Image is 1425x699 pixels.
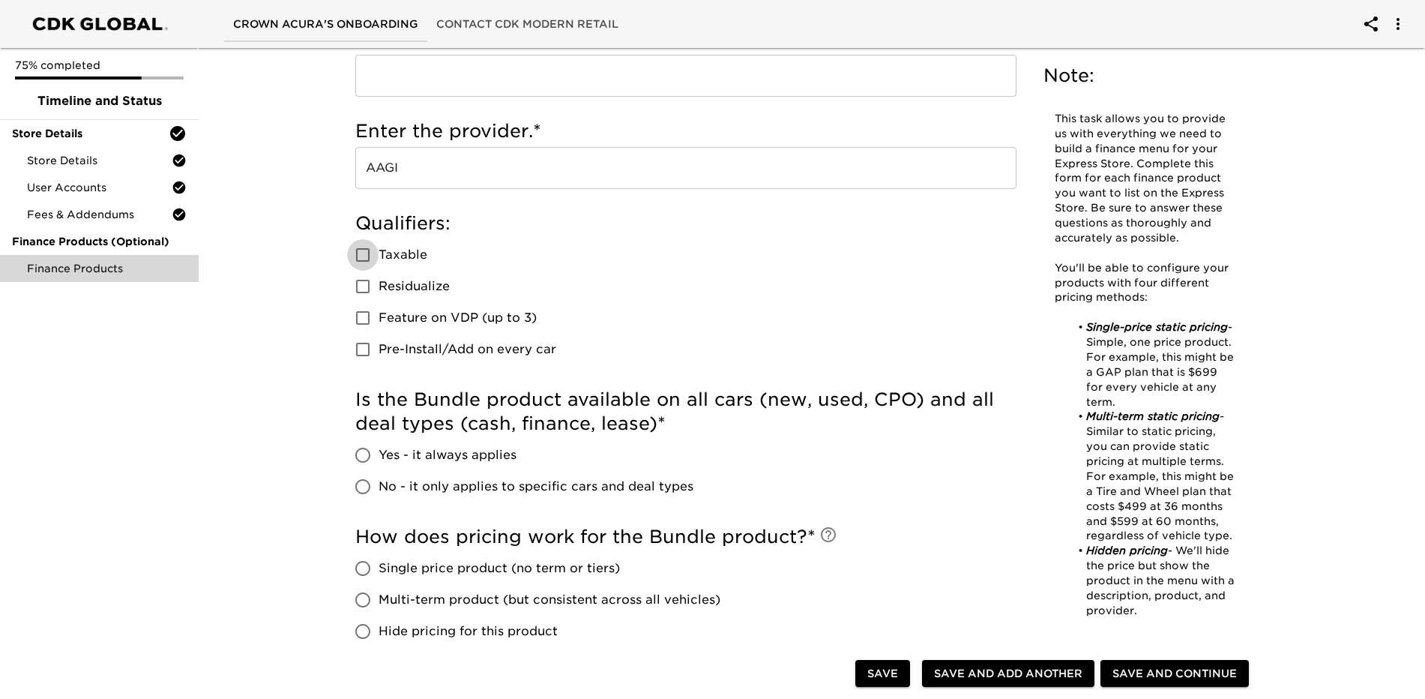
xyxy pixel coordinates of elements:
[1353,6,1389,42] button: account of current user
[379,309,537,327] span: Feature on VDP (up to 3)
[1055,112,1235,246] p: This task allows you to provide us with everything we need to build a finance menu for your Expre...
[379,277,450,295] span: Residualize
[355,388,1016,436] h5: Is the Bundle product available on all cars (new, used, CPO) and all deal types (cash, finance, l...
[1070,409,1235,544] li: Similar to static pricing, you can provide static pricing at multiple terms. For example, this mi...
[379,446,516,464] span: Yes - it always applies
[12,92,187,110] span: Timeline and Status
[355,211,1016,235] h5: Qualifiers:
[1112,664,1237,683] span: Save and Continue
[934,664,1082,683] span: Save and Add Another
[27,261,187,276] span: Finance Products
[922,660,1094,688] button: Save and Add Another
[355,525,1016,549] h5: How does pricing work for the Bundle product?
[12,234,187,249] span: Finance Products (Optional)
[1220,410,1224,422] em: -
[1043,64,1246,88] h5: Note:
[1086,321,1228,333] em: Single-price static pricing
[379,559,620,577] span: Single price product (no term or tiers)
[1070,544,1235,618] li: - We'll hide the price but show the product in the menu with a description, product, and provider.
[379,246,427,264] span: Taxable
[1380,6,1416,42] button: account of current user
[27,180,172,195] span: User Accounts
[233,15,418,34] span: Crown Acura's Onboarding
[1100,660,1249,688] button: Save and Continue
[379,591,720,609] span: Multi-term product (but consistent across all vehicles)
[15,58,184,73] p: 75% completed
[355,119,1016,143] h5: Enter the provider.
[379,340,556,358] span: Pre-Install/Add on every car
[1070,320,1235,409] li: - Simple, one price product. For example, this might be a GAP plan that is $699 for every vehicle...
[27,207,172,222] span: Fees & Addendums
[1086,544,1168,556] em: Hidden pricing
[1055,261,1235,306] p: You'll be able to configure your products with four different pricing methods:
[855,660,910,688] button: Save
[436,15,618,34] span: Contact CDK Modern Retail
[12,126,169,141] span: Store Details
[379,478,693,496] span: No - it only applies to specific cars and deal types
[379,622,558,640] span: Hide pricing for this product
[27,153,172,168] span: Store Details
[1086,410,1220,422] em: Multi-term static pricing
[355,147,1016,189] input: Example: SafeGuard, EasyCare, JM&A
[867,664,898,683] span: Save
